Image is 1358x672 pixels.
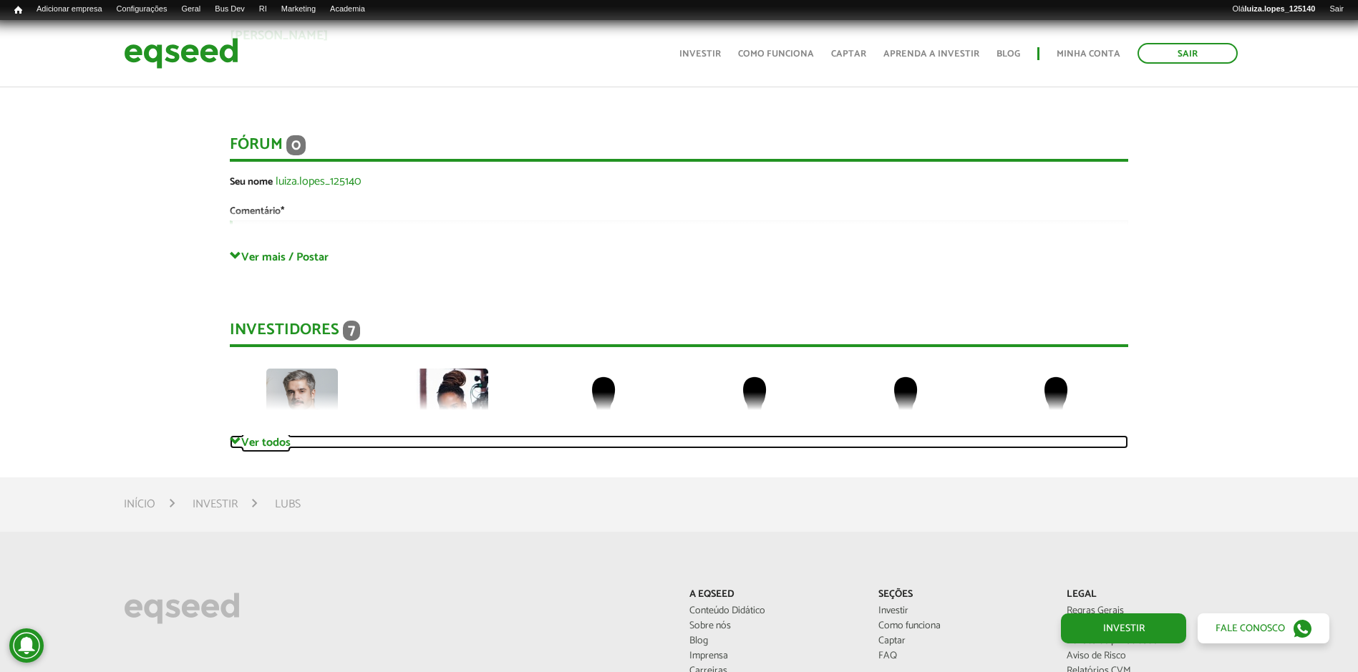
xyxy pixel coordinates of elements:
strong: luiza.lopes_125140 [1245,4,1316,13]
img: default-user.png [870,369,941,440]
a: Blog [689,636,856,646]
label: Seu nome [230,177,273,188]
a: Geral [174,4,208,15]
a: Investir [878,606,1045,616]
p: Legal [1067,589,1233,601]
a: Bus Dev [208,4,252,15]
a: Academia [323,4,372,15]
a: RI [252,4,274,15]
a: Ver mais / Postar [230,250,1128,263]
a: Imprensa [689,651,856,661]
a: Captar [831,49,866,59]
img: default-user.png [1020,369,1092,440]
a: Oláluiza.lopes_125140 [1225,4,1322,15]
a: Como funciona [878,621,1045,631]
img: EqSeed Logo [124,589,240,628]
a: Investir [679,49,721,59]
a: Como funciona [738,49,814,59]
a: Fale conosco [1198,613,1329,643]
img: picture-90970-1668946421.jpg [417,369,488,440]
img: default-user.png [719,369,790,440]
a: Captar [878,636,1045,646]
span: Início [14,5,22,15]
a: FAQ [878,651,1045,661]
div: Fórum [230,135,1128,162]
li: Lubs [275,495,301,514]
a: Investir [193,499,238,510]
div: Investidores [230,321,1128,347]
span: 7 [343,321,360,341]
a: Início [7,4,29,17]
a: Sair [1322,4,1351,15]
img: picture-123564-1758224931.png [266,369,338,440]
p: Seções [878,589,1045,601]
span: Este campo é obrigatório. [281,203,284,220]
a: Aprenda a investir [883,49,979,59]
a: Aviso de Risco [1067,651,1233,661]
a: Início [124,499,155,510]
a: luiza.lopes_125140 [276,176,361,188]
a: Política de privacidade [1067,636,1233,646]
a: Minha conta [1057,49,1120,59]
img: EqSeed [124,34,238,72]
a: Configurações [110,4,175,15]
a: Blog [996,49,1020,59]
a: Adicionar empresa [29,4,110,15]
a: Sair [1138,43,1238,64]
a: Ver todos [230,435,1128,449]
a: Regras Gerais [1067,606,1233,616]
p: A EqSeed [689,589,856,601]
span: 0 [286,135,306,155]
a: Marketing [274,4,323,15]
a: Investir [1061,613,1186,643]
a: Conteúdo Didático [689,606,856,616]
img: default-user.png [568,369,639,440]
a: Sobre nós [689,621,856,631]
